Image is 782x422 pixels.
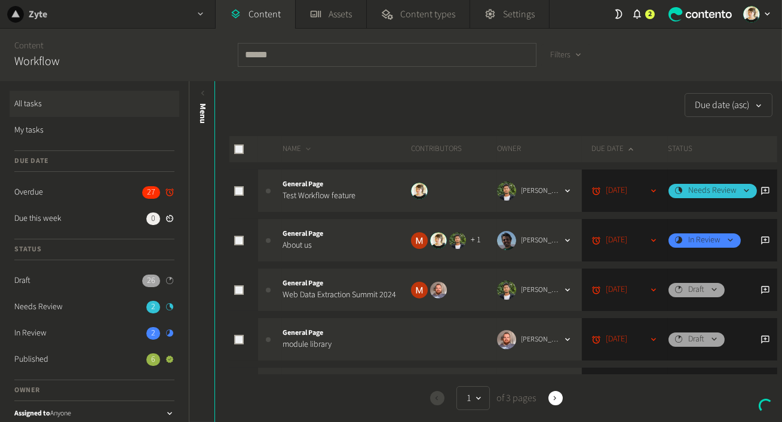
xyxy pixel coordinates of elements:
[283,328,401,338] div: General Page
[14,186,174,199] div: Overdue
[497,181,516,201] img: Arnold Alexander
[685,93,772,117] button: Due date (asc)
[743,6,760,23] img: Linda Giuliano
[14,53,60,70] h2: Workflow
[146,353,160,366] span: 6
[14,239,174,260] li: Status
[10,267,179,294] a: Draft26
[668,283,725,297] button: Draft
[668,136,754,162] th: Status
[471,234,481,247] div: + 1
[606,333,627,346] time: [DATE]
[430,232,447,249] img: Linda Giuliano
[146,212,160,225] span: 0
[14,150,174,172] li: Due date
[283,229,401,239] div: General Page
[496,136,582,162] th: Owner
[10,205,179,232] a: Due this week0
[606,234,627,247] time: [DATE]
[283,190,355,202] a: Test Workflow feature
[521,186,558,196] span: [PERSON_NAME]
[430,282,447,298] img: Erik Galiana Farell
[14,380,174,401] li: Owner
[283,179,401,190] div: General Page
[10,117,179,143] a: My tasks
[606,184,627,197] time: [DATE]
[10,346,179,372] a: Published6
[521,235,558,246] span: [PERSON_NAME]
[10,179,179,205] a: Overdue27
[521,285,558,295] span: [PERSON_NAME]
[10,320,179,346] a: In Review2
[197,103,209,124] span: Menu
[503,7,535,21] span: Settings
[410,136,496,162] th: Contributors
[497,281,516,300] img: Arnold Alexander
[668,233,741,248] button: In Review
[283,278,401,289] div: General Page
[10,294,179,320] a: Needs Review2
[146,301,160,313] span: 2
[29,7,47,21] h2: Zyte
[606,284,627,296] time: [DATE]
[456,386,490,410] button: 1
[497,330,516,349] img: Erik Galiana Farell
[411,183,428,199] img: Linda Giuliano
[648,9,652,20] span: 2
[688,333,704,346] span: Draft
[400,7,455,21] span: Content types
[411,282,428,298] img: Marco Giotto
[541,44,590,66] button: Filters
[497,231,516,250] img: Agustin Castro
[7,6,24,23] img: Zyte
[688,184,737,197] span: Needs Review
[142,186,160,199] span: 27
[668,184,758,198] button: Needs Review
[283,239,312,251] a: About us
[449,232,466,249] img: Arnold Alexander
[668,332,725,347] button: Draft
[14,408,50,418] span: Assigned to
[50,408,71,418] span: Anyone
[283,338,332,350] a: module library
[688,284,704,296] span: Draft
[283,143,313,155] button: NAME
[142,275,160,287] span: 26
[14,39,44,52] a: Content
[411,232,428,249] img: Marco Giotto
[521,334,558,345] span: [PERSON_NAME]
[688,234,720,247] span: In Review
[146,327,160,340] span: 2
[283,289,396,301] a: Web Data Extraction Summit 2024
[495,391,536,405] span: of 3 pages
[10,91,179,117] a: All tasks
[591,143,636,155] button: DUE DATE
